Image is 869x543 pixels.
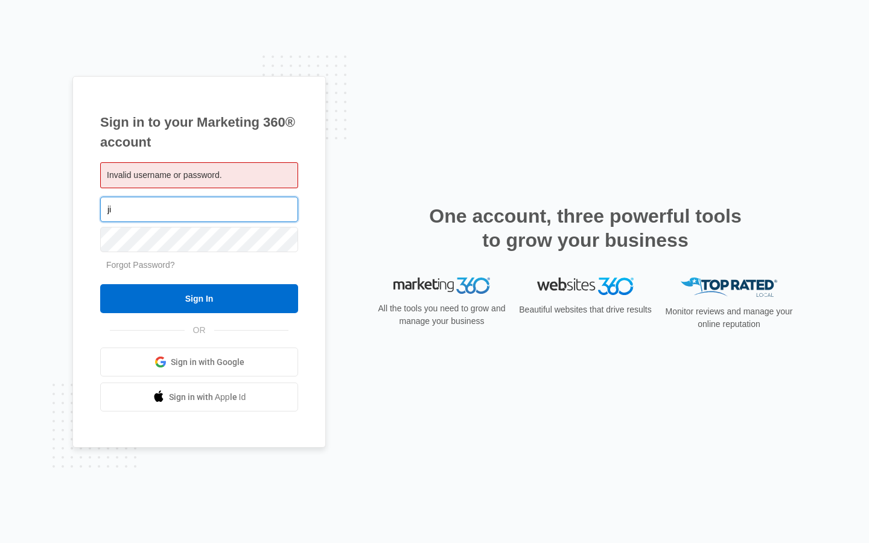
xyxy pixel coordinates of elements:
[106,260,175,270] a: Forgot Password?
[100,383,298,411] a: Sign in with Apple Id
[518,303,653,316] p: Beautiful websites that drive results
[661,305,797,331] p: Monitor reviews and manage your online reputation
[681,278,777,297] img: Top Rated Local
[537,278,634,295] img: Websites 360
[100,112,298,152] h1: Sign in to your Marketing 360® account
[100,197,298,222] input: Email
[107,170,222,180] span: Invalid username or password.
[169,391,246,404] span: Sign in with Apple Id
[425,204,745,252] h2: One account, three powerful tools to grow your business
[374,302,509,328] p: All the tools you need to grow and manage your business
[185,324,214,337] span: OR
[100,348,298,376] a: Sign in with Google
[393,278,490,294] img: Marketing 360
[100,284,298,313] input: Sign In
[171,356,244,369] span: Sign in with Google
